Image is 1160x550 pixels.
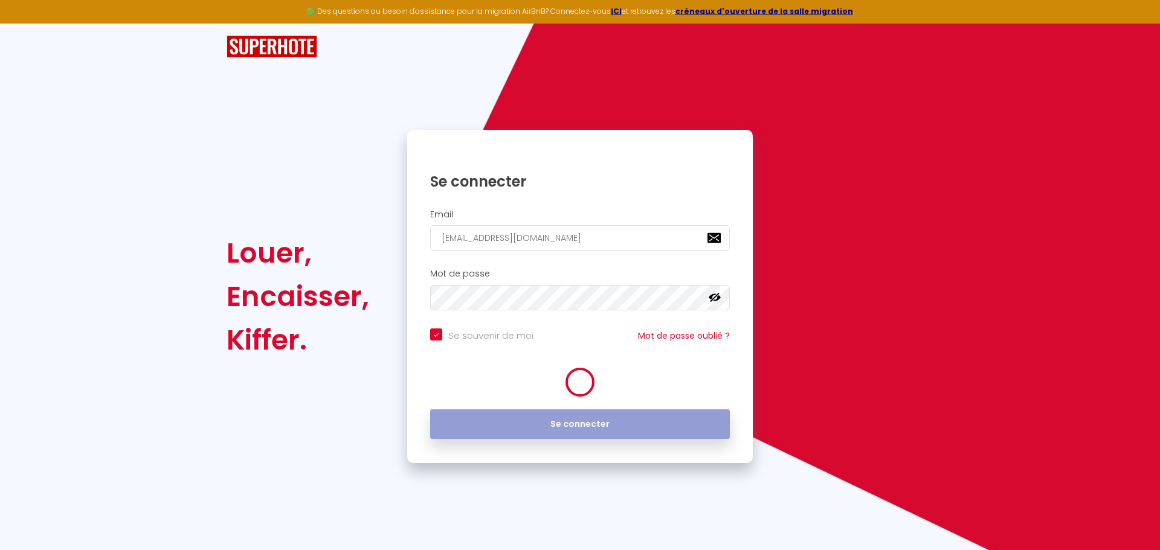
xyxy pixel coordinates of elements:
[227,231,369,275] div: Louer,
[227,36,317,58] img: SuperHote logo
[430,225,730,251] input: Ton Email
[10,5,46,41] button: Ouvrir le widget de chat LiveChat
[227,275,369,318] div: Encaisser,
[227,318,369,362] div: Kiffer.
[430,409,730,440] button: Se connecter
[611,6,622,16] a: ICI
[430,172,730,191] h1: Se connecter
[430,209,730,220] h2: Email
[638,330,730,342] a: Mot de passe oublié ?
[430,269,730,279] h2: Mot de passe
[675,6,853,16] a: créneaux d'ouverture de la salle migration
